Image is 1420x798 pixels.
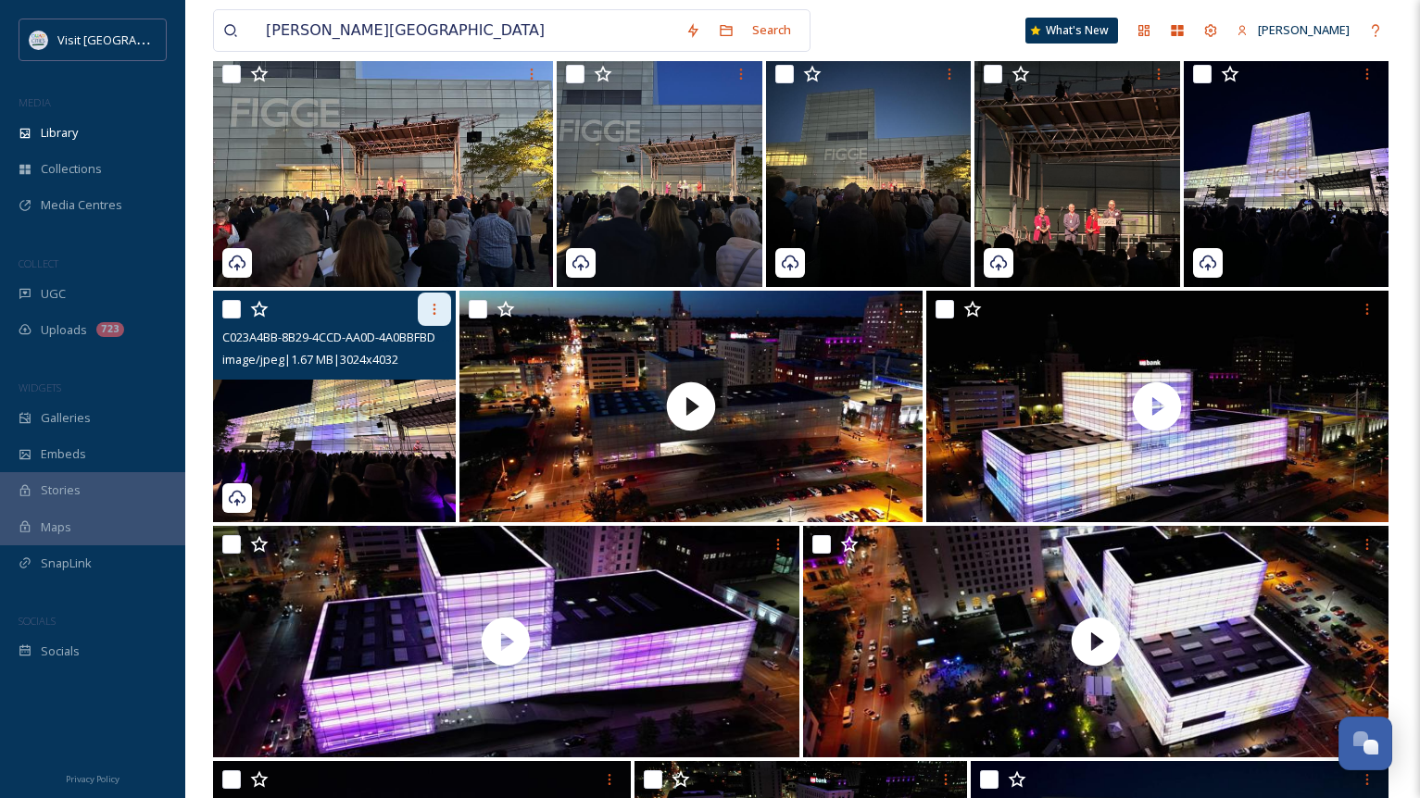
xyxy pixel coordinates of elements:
span: Visit [GEOGRAPHIC_DATA] [57,31,201,48]
span: Embeds [41,445,86,463]
span: UGC [41,285,66,303]
img: 0814CE0E-86B8-4C3F-8065-04BB32875170.jpeg [557,56,761,287]
div: Search [743,12,800,48]
span: Uploads [41,321,87,339]
button: Open Chat [1338,717,1392,770]
span: Galleries [41,409,91,427]
span: MEDIA [19,95,51,109]
span: SnapLink [41,555,92,572]
span: COLLECT [19,256,58,270]
span: Stories [41,481,81,499]
span: image/jpeg | 1.67 MB | 3024 x 4032 [222,351,398,368]
a: [PERSON_NAME] [1227,12,1359,48]
img: C7CD2B69-9600-4D6F-993F-AB489752DC67.jpeg [766,56,971,287]
span: [PERSON_NAME] [1258,21,1350,38]
img: thumbnail [213,526,799,757]
div: 723 [96,322,124,337]
img: QCCVB_VISIT_vert_logo_4c_tagline_122019.svg [30,31,48,49]
span: Privacy Policy [66,773,119,785]
a: Privacy Policy [66,767,119,789]
img: 6B38F6DA-4391-49A7-B502-D67F0EDE0486.jpeg [1184,56,1389,287]
img: thumbnail [926,291,1389,522]
span: Collections [41,160,102,178]
input: Search your library [257,10,676,51]
span: C023A4BB-8B29-4CCD-AA0D-4A0BBFBD651D.jpeg [222,328,490,345]
img: thumbnail [803,526,1389,757]
a: What's New [1025,18,1118,44]
span: Socials [41,642,80,660]
span: Library [41,124,78,142]
span: WIDGETS [19,380,61,394]
img: C023A4BB-8B29-4CCD-AA0D-4A0BBFBD651D.jpeg [213,291,456,522]
span: Media Centres [41,196,122,214]
img: EEC8CAD6-6B17-4072-BB9E-41E7DA704DF4.jpeg [974,56,1179,287]
span: SOCIALS [19,614,56,628]
img: DCD0277D-25B9-40CA-8AE5-9B5C4386AD49.jpeg [213,56,553,287]
img: thumbnail [459,291,922,522]
span: Maps [41,518,71,536]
